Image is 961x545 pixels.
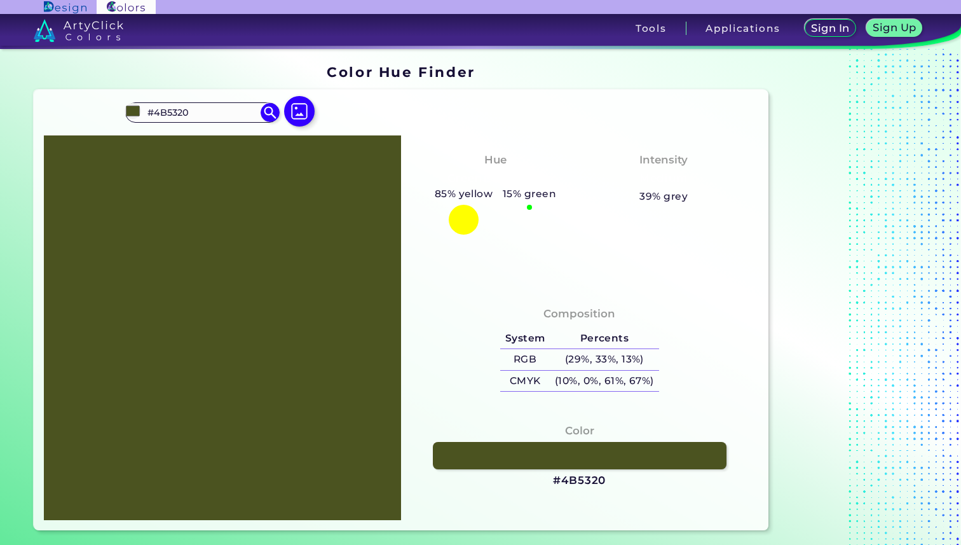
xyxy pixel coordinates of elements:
[498,186,561,202] h5: 15% green
[565,422,594,440] h4: Color
[813,24,847,33] h5: Sign In
[143,104,261,121] input: type color..
[636,24,667,33] h3: Tools
[442,171,549,186] h3: Greenish Yellow
[550,349,658,370] h5: (29%, 33%, 13%)
[639,188,688,205] h5: 39% grey
[327,62,475,81] h1: Color Hue Finder
[550,328,658,349] h5: Percents
[484,151,507,169] h4: Hue
[634,171,693,186] h3: Medium
[430,186,498,202] h5: 85% yellow
[500,371,550,392] h5: CMYK
[34,19,123,42] img: logo_artyclick_colors_white.svg
[705,24,780,33] h3: Applications
[261,103,280,122] img: icon search
[500,349,550,370] h5: RGB
[543,305,615,323] h4: Composition
[500,328,550,349] h5: System
[869,20,920,36] a: Sign Up
[807,20,854,36] a: Sign In
[44,1,86,13] img: ArtyClick Design logo
[284,96,315,127] img: icon picture
[639,151,688,169] h4: Intensity
[875,23,914,32] h5: Sign Up
[553,473,606,488] h3: #4B5320
[550,371,658,392] h5: (10%, 0%, 61%, 67%)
